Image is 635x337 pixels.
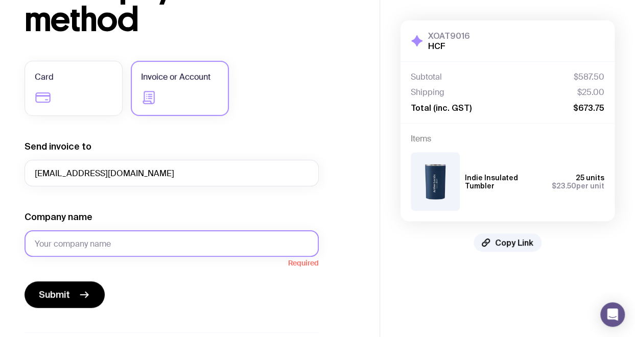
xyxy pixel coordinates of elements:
span: Shipping [411,87,444,98]
h2: HCF [428,41,470,51]
span: Copy Link [495,237,533,248]
button: Submit [25,281,105,308]
span: per unit [552,182,604,190]
span: $23.50 [552,182,576,190]
div: Open Intercom Messenger [600,302,625,327]
span: Subtotal [411,72,442,82]
span: Card [35,71,54,83]
span: 25 units [576,174,604,182]
span: $673.75 [573,103,604,113]
h3: Indie Insulated Tumbler [465,174,544,190]
h3: XOAT9016 [428,31,470,41]
span: $25.00 [577,87,604,98]
h4: Items [411,134,604,144]
span: Submit [39,288,70,301]
input: Your company name [25,230,319,257]
input: accounts@company.com [25,160,319,186]
span: Total (inc. GST) [411,103,472,113]
span: Invoice or Account [141,71,210,83]
button: Copy Link [474,233,542,252]
span: $587.50 [574,72,604,82]
label: Company name [25,211,92,223]
span: Required [25,257,319,267]
label: Send invoice to [25,140,91,153]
